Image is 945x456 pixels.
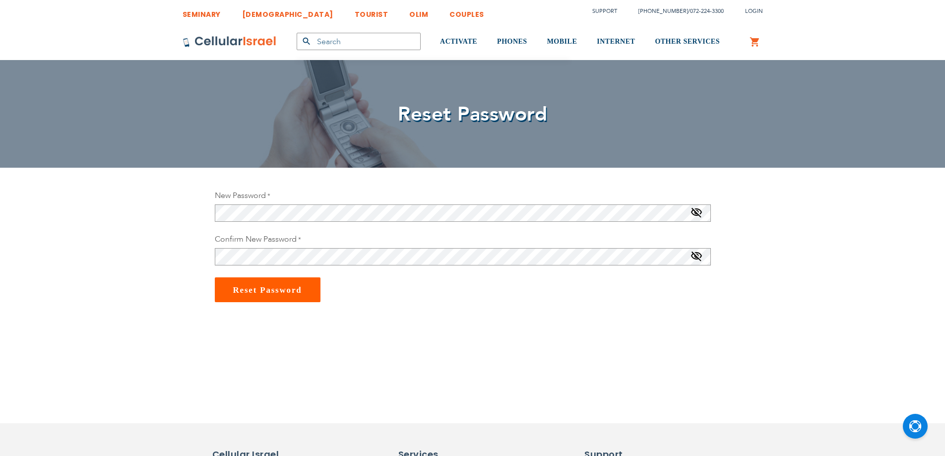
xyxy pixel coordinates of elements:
[233,285,302,295] span: Reset Password
[547,23,577,61] a: MOBILE
[690,7,724,15] a: 072-224-3300
[597,23,635,61] a: INTERNET
[183,2,221,21] a: SEMINARY
[655,23,720,61] a: OTHER SERVICES
[638,7,688,15] a: [PHONE_NUMBER]
[242,2,333,21] a: [DEMOGRAPHIC_DATA]
[398,101,547,128] span: Reset Password
[655,38,720,45] span: OTHER SERVICES
[592,7,617,15] a: Support
[547,38,577,45] span: MOBILE
[440,38,477,45] span: ACTIVATE
[629,4,724,18] li: /
[409,2,428,21] a: OLIM
[449,2,484,21] a: COUPLES
[597,38,635,45] span: INTERNET
[745,7,763,15] span: Login
[215,277,320,302] button: Reset Password
[215,190,266,201] span: New Password
[497,23,527,61] a: PHONES
[215,234,297,245] span: Confirm New Password
[297,33,421,50] input: Search
[497,38,527,45] span: PHONES
[440,23,477,61] a: ACTIVATE
[355,2,388,21] a: TOURIST
[183,36,277,48] img: Cellular Israel Logo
